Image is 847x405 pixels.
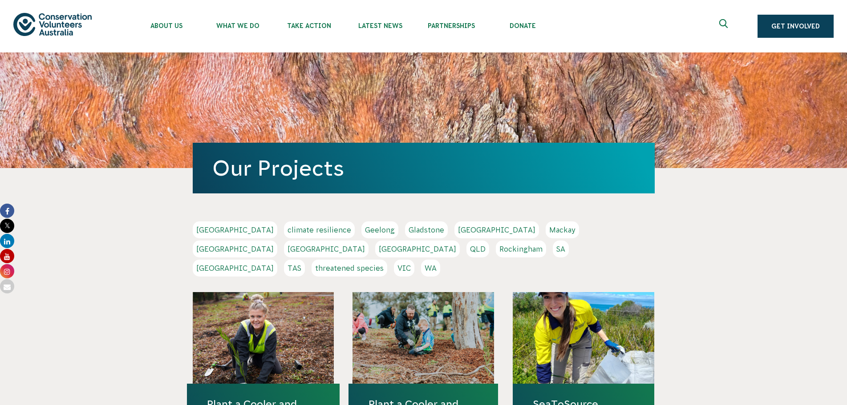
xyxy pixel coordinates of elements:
[312,260,387,277] a: threatened species
[344,22,416,29] span: Latest News
[361,221,398,238] a: Geelong
[487,22,558,29] span: Donate
[394,260,414,277] a: VIC
[212,156,344,180] a: Our Projects
[13,13,92,36] img: logo.svg
[758,15,834,38] a: Get Involved
[421,260,440,277] a: WA
[273,22,344,29] span: Take Action
[375,241,460,257] a: [GEOGRAPHIC_DATA]
[193,221,277,238] a: [GEOGRAPHIC_DATA]
[131,22,202,29] span: About Us
[719,19,730,33] span: Expand search box
[284,260,305,277] a: TAS
[546,221,579,238] a: Mackay
[714,16,735,37] button: Expand search box Close search box
[496,241,546,257] a: Rockingham
[454,221,539,238] a: [GEOGRAPHIC_DATA]
[284,221,355,238] a: climate resilience
[466,241,489,257] a: QLD
[405,221,448,238] a: Gladstone
[553,241,569,257] a: SA
[193,260,277,277] a: [GEOGRAPHIC_DATA]
[416,22,487,29] span: Partnerships
[284,241,369,257] a: [GEOGRAPHIC_DATA]
[202,22,273,29] span: What We Do
[193,241,277,257] a: [GEOGRAPHIC_DATA]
